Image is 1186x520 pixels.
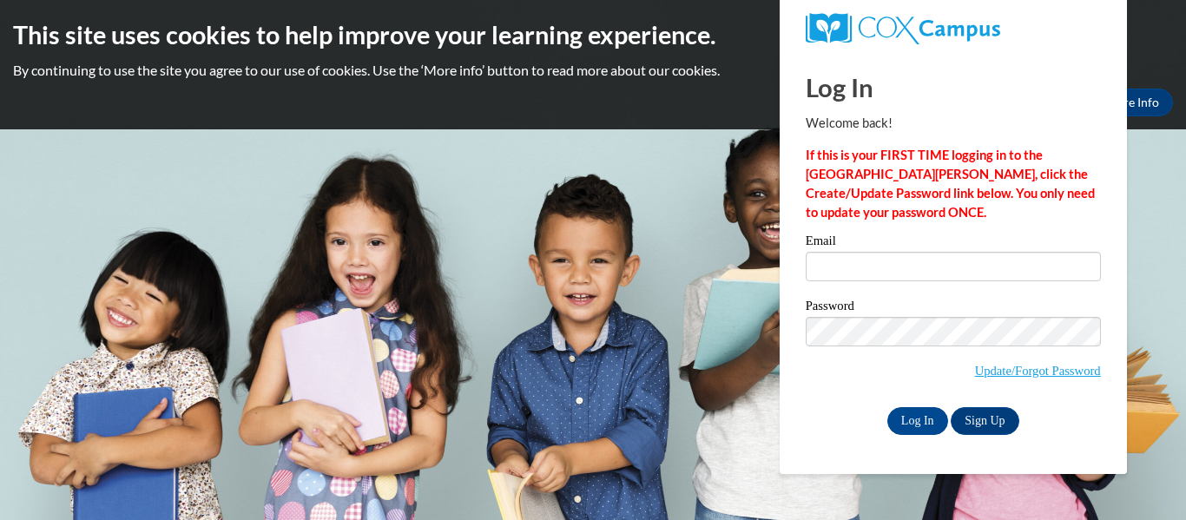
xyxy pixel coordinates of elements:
a: COX Campus [806,13,1101,44]
input: Log In [887,407,948,435]
label: Password [806,299,1101,317]
a: Update/Forgot Password [975,364,1101,378]
strong: If this is your FIRST TIME logging in to the [GEOGRAPHIC_DATA][PERSON_NAME], click the Create/Upd... [806,148,1095,220]
p: Welcome back! [806,114,1101,133]
img: COX Campus [806,13,1000,44]
p: By continuing to use the site you agree to our use of cookies. Use the ‘More info’ button to read... [13,61,1173,80]
label: Email [806,234,1101,252]
a: Sign Up [951,407,1018,435]
h1: Log In [806,69,1101,105]
h2: This site uses cookies to help improve your learning experience. [13,17,1173,52]
a: More Info [1091,89,1173,116]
